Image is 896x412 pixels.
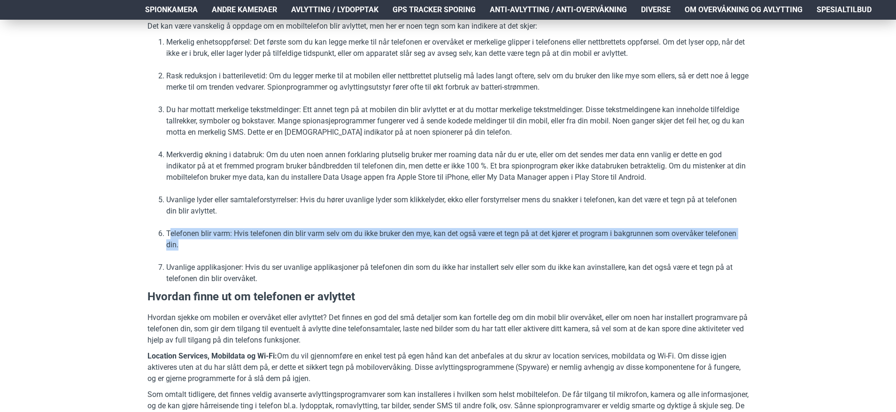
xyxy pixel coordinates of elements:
span: Anti-avlytting / Anti-overvåkning [490,4,627,15]
h3: Hvordan finne ut om telefonen er avlyttet [147,289,749,305]
span: Spionkamera [145,4,198,15]
li: Telefonen blir varm: Hvis telefonen din blir varm selv om du ikke bruker den mye, kan det også væ... [166,228,749,251]
span: Avlytting / Lydopptak [291,4,378,15]
span: Spesialtilbud [817,4,872,15]
span: GPS Tracker Sporing [393,4,476,15]
p: Hvordan sjekke om mobilen er overvåket eller avlyttet? Det finnes en god del små detaljer som kan... [147,312,749,346]
span: Diverse [641,4,671,15]
li: Merkverdig økning i databruk: Om du uten noen annen forklaring plutselig bruker mer roaming data ... [166,149,749,183]
li: Uvanlige lyder eller samtaleforstyrrelser: Hvis du hører uvanlige lyder som klikkelyder, ekko ell... [166,194,749,217]
span: Om overvåkning og avlytting [685,4,803,15]
li: Rask reduksjon i batterilevetid: Om du legger merke til at mobilen eller nettbrettet plutselig må... [166,70,749,93]
li: Du har mottatt merkelige tekstmeldinger: Ett annet tegn på at mobilen din blir avlyttet er at du ... [166,104,749,138]
strong: Location Services, Mobildata og Wi-Fi: [147,351,277,360]
p: Det kan være vanskelig å oppdage om en mobiltelefon blir avlyttet, men her er noen tegn som kan i... [147,21,749,32]
li: Uvanlige applikasjoner: Hvis du ser uvanlige applikasjoner på telefonen din som du ikke har insta... [166,262,749,284]
p: Om du vil gjennomføre en enkel test på egen hånd kan det anbefales at du skrur av location servic... [147,351,749,384]
li: Merkelig enhetsoppførsel: Det første som du kan legge merke til når telefonen er overvåket er mer... [166,37,749,59]
span: Andre kameraer [212,4,277,15]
